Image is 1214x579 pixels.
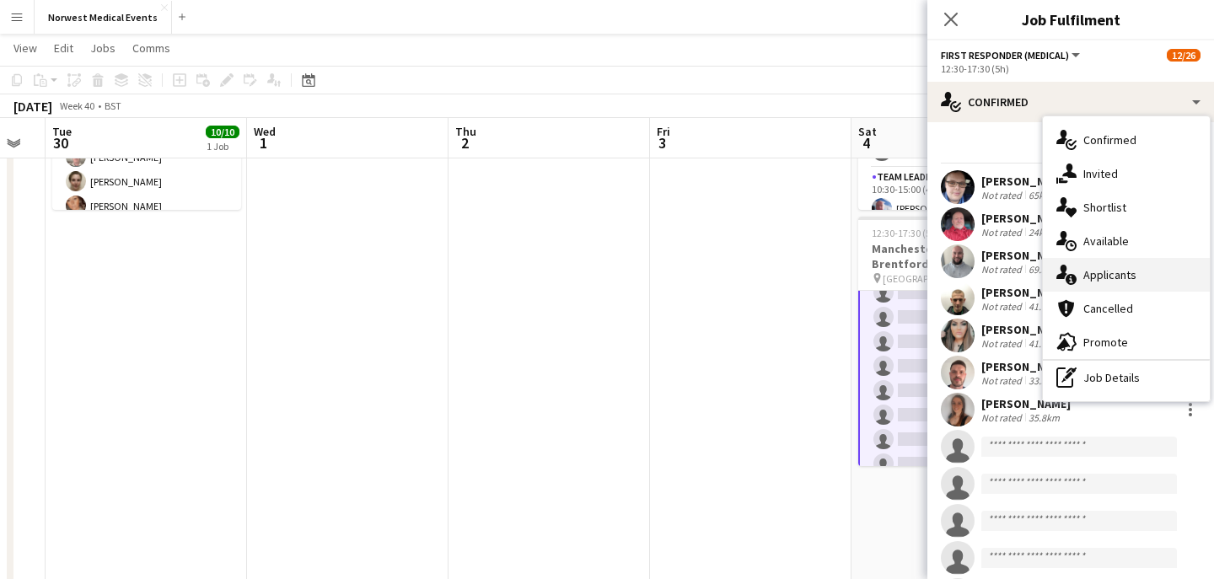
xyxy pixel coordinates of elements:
[981,322,1071,337] div: [PERSON_NAME]
[47,37,80,59] a: Edit
[858,217,1047,466] app-job-card: 12:30-17:30 (5h)12/26Manchester United vs Brentford [GEOGRAPHIC_DATA]3 Roles[PERSON_NAME][PERSON_...
[981,211,1071,226] div: [PERSON_NAME]
[981,263,1025,276] div: Not rated
[83,37,122,59] a: Jobs
[981,337,1025,350] div: Not rated
[1167,49,1201,62] span: 12/26
[105,99,121,112] div: BST
[927,8,1214,30] h3: Job Fulfilment
[56,99,98,112] span: Week 40
[981,300,1025,313] div: Not rated
[858,124,877,139] span: Sat
[13,98,52,115] div: [DATE]
[1043,224,1210,258] div: Available
[1043,123,1210,157] div: Confirmed
[1025,374,1063,387] div: 33.5km
[35,1,172,34] button: Norwest Medical Events
[1043,361,1210,394] div: Job Details
[858,168,1047,225] app-card-role: Team Leader1/110:30-15:00 (4h30m)[PERSON_NAME]
[1025,300,1063,313] div: 41.7km
[1043,258,1210,292] div: Applicants
[858,241,1047,271] h3: Manchester United vs Brentford
[251,133,276,153] span: 1
[872,227,940,239] span: 12:30-17:30 (5h)
[981,189,1025,201] div: Not rated
[856,133,877,153] span: 4
[126,37,177,59] a: Comms
[981,396,1071,411] div: [PERSON_NAME]
[941,49,1069,62] span: First Responder (Medical)
[453,133,476,153] span: 2
[52,92,241,320] app-card-role: Responder (First Aid)8/817:45-22:15 (4h30m)[PERSON_NAME][PERSON_NAME][PERSON_NAME][PERSON_NAME]
[207,140,239,153] div: 1 Job
[883,272,975,285] span: [GEOGRAPHIC_DATA]
[1043,190,1210,224] div: Shortlist
[1025,189,1056,201] div: 65km
[981,248,1071,263] div: [PERSON_NAME]
[1043,157,1210,190] div: Invited
[132,40,170,56] span: Comms
[981,359,1071,374] div: [PERSON_NAME]
[1043,292,1210,325] div: Cancelled
[657,124,670,139] span: Fri
[13,40,37,56] span: View
[50,133,72,153] span: 30
[941,62,1201,75] div: 12:30-17:30 (5h)
[941,49,1082,62] button: First Responder (Medical)
[981,374,1025,387] div: Not rated
[1025,226,1056,239] div: 24km
[981,226,1025,239] div: Not rated
[54,40,73,56] span: Edit
[981,174,1071,189] div: [PERSON_NAME]
[981,285,1071,300] div: [PERSON_NAME]
[654,133,670,153] span: 3
[927,82,1214,122] div: Confirmed
[90,40,115,56] span: Jobs
[1025,411,1063,424] div: 35.8km
[981,411,1025,424] div: Not rated
[254,124,276,139] span: Wed
[7,37,44,59] a: View
[1025,337,1063,350] div: 41.7km
[455,124,476,139] span: Thu
[1043,325,1210,359] div: Promote
[206,126,239,138] span: 10/10
[858,55,1047,555] app-card-role: [PERSON_NAME][PERSON_NAME]
[1025,263,1063,276] div: 69.3km
[52,124,72,139] span: Tue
